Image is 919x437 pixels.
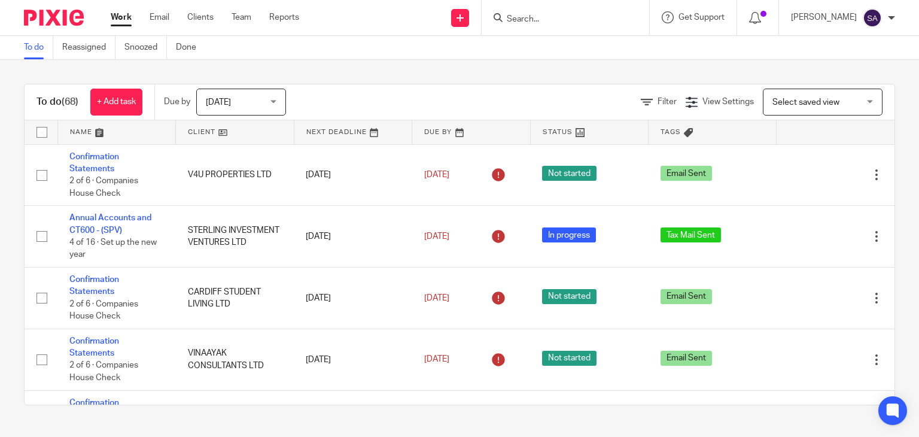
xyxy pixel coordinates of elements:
[678,13,725,22] span: Get Support
[62,36,115,59] a: Reassigned
[542,227,596,242] span: In progress
[90,89,142,116] a: + Add task
[187,11,214,23] a: Clients
[661,289,712,304] span: Email Sent
[176,206,294,268] td: STERLING INVESTMENT VENTURES LTD
[542,166,597,181] span: Not started
[424,232,449,241] span: [DATE]
[176,268,294,329] td: CARDIFF STUDENT LIVING LTD
[69,362,138,383] span: 2 of 6 · Companies House Check
[294,329,412,390] td: [DATE]
[772,98,839,107] span: Select saved view
[269,11,299,23] a: Reports
[69,337,119,357] a: Confirmation Statements
[69,399,119,419] a: Confirmation Statements
[506,14,613,25] input: Search
[69,214,151,234] a: Annual Accounts and CT600 - (SPV)
[36,96,78,108] h1: To do
[294,268,412,329] td: [DATE]
[62,97,78,107] span: (68)
[661,227,721,242] span: Tax Mail Sent
[658,98,677,106] span: Filter
[424,294,449,302] span: [DATE]
[69,177,138,198] span: 2 of 6 · Companies House Check
[661,166,712,181] span: Email Sent
[176,36,205,59] a: Done
[69,300,138,321] span: 2 of 6 · Companies House Check
[176,329,294,390] td: VINAAYAK CONSULTANTS LTD
[150,11,169,23] a: Email
[424,356,449,364] span: [DATE]
[702,98,754,106] span: View Settings
[294,144,412,206] td: [DATE]
[164,96,190,108] p: Due by
[24,36,53,59] a: To do
[294,206,412,268] td: [DATE]
[69,275,119,296] a: Confirmation Statements
[111,11,132,23] a: Work
[661,351,712,366] span: Email Sent
[661,129,681,135] span: Tags
[206,98,231,107] span: [DATE]
[863,8,882,28] img: svg%3E
[24,10,84,26] img: Pixie
[791,11,857,23] p: [PERSON_NAME]
[232,11,251,23] a: Team
[542,351,597,366] span: Not started
[424,171,449,179] span: [DATE]
[69,238,157,259] span: 4 of 16 · Set up the new year
[69,153,119,173] a: Confirmation Statements
[176,144,294,206] td: V4U PROPERTIES LTD
[542,289,597,304] span: Not started
[124,36,167,59] a: Snoozed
